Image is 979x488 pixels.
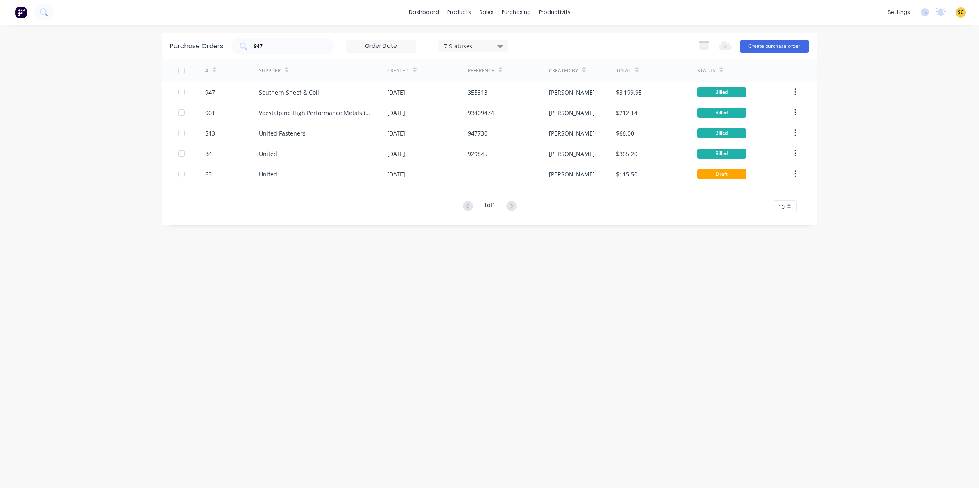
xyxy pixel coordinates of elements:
[259,129,306,138] div: United Fasteners
[205,88,215,97] div: 947
[387,67,409,75] div: Created
[468,88,487,97] div: 355313
[475,6,498,18] div: sales
[549,108,595,117] div: [PERSON_NAME]
[444,41,503,50] div: 7 Statuses
[549,88,595,97] div: [PERSON_NAME]
[958,9,964,16] span: SC
[549,149,595,158] div: [PERSON_NAME]
[740,40,809,53] button: Create purchase order
[549,129,595,138] div: [PERSON_NAME]
[697,108,746,118] div: Billed
[205,67,208,75] div: #
[205,170,212,178] div: 63
[697,128,746,138] div: Billed
[535,6,575,18] div: productivity
[616,129,634,138] div: $66.00
[778,202,785,211] span: 10
[616,88,642,97] div: $3,199.95
[549,67,578,75] div: Created By
[697,87,746,97] div: Billed
[205,108,215,117] div: 901
[259,149,277,158] div: United
[468,67,494,75] div: Reference
[443,6,475,18] div: products
[259,170,277,178] div: United
[616,149,637,158] div: $365.20
[616,170,637,178] div: $115.50
[387,170,405,178] div: [DATE]
[387,88,405,97] div: [DATE]
[484,201,496,212] div: 1 of 1
[15,6,27,18] img: Factory
[253,42,321,50] input: Search purchase orders...
[387,108,405,117] div: [DATE]
[205,149,212,158] div: 84
[616,108,637,117] div: $212.14
[405,6,443,18] a: dashboard
[468,149,487,158] div: 929845
[498,6,535,18] div: purchasing
[616,67,631,75] div: Total
[549,170,595,178] div: [PERSON_NAME]
[170,41,223,51] div: Purchase Orders
[387,129,405,138] div: [DATE]
[468,129,487,138] div: 947730
[259,88,319,97] div: Southern Sheet & Coil
[697,149,746,159] div: Billed
[468,108,494,117] div: 93409474
[259,67,281,75] div: Supplier
[347,40,415,52] input: Order Date
[205,129,215,138] div: 513
[387,149,405,158] div: [DATE]
[884,6,914,18] div: settings
[697,67,715,75] div: Status
[259,108,371,117] div: Voestalpine High Performance Metals ([GEOGRAPHIC_DATA])
[697,169,746,179] div: Draft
